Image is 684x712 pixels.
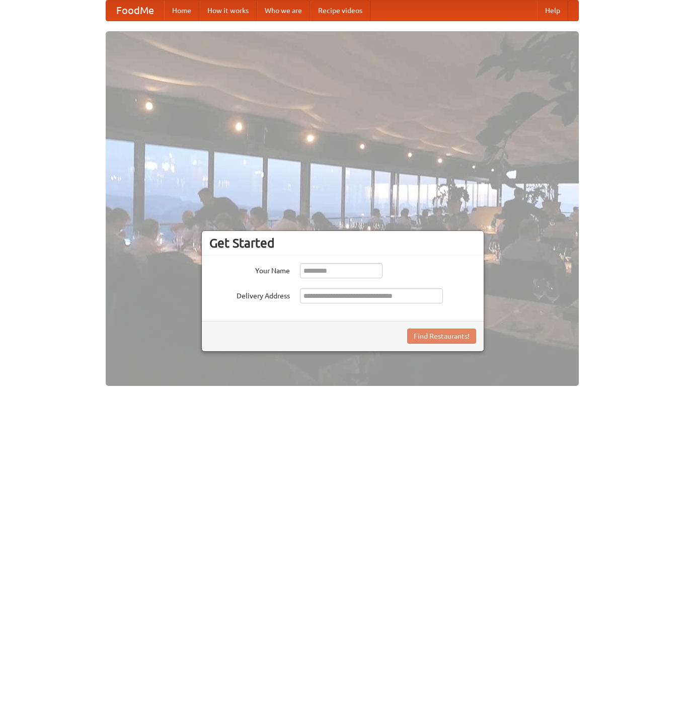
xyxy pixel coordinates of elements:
[199,1,257,21] a: How it works
[310,1,370,21] a: Recipe videos
[106,1,164,21] a: FoodMe
[209,235,476,251] h3: Get Started
[164,1,199,21] a: Home
[407,329,476,344] button: Find Restaurants!
[257,1,310,21] a: Who we are
[209,263,290,276] label: Your Name
[209,288,290,301] label: Delivery Address
[537,1,568,21] a: Help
